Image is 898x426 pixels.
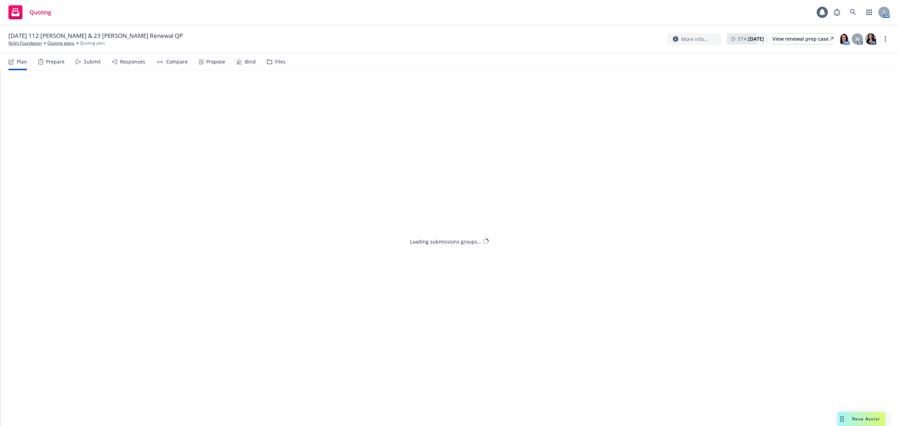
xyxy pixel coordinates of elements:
[410,238,482,245] div: Loading submissions groups...
[245,59,256,65] div: Bind
[275,59,286,65] div: Files
[856,35,859,43] span: N
[8,32,183,40] span: [DATE] 112 [PERSON_NAME] & 23 [PERSON_NAME] Renewal QP
[838,412,885,426] button: Nova Assist
[80,40,105,46] span: Quoting plan
[29,9,51,15] span: Quoting
[84,59,101,65] div: Submit
[206,59,225,65] div: Propose
[166,59,188,65] div: Compare
[852,416,880,422] span: Nova Assist
[772,33,833,45] a: View renewal prep case
[46,59,65,65] div: Prepare
[47,40,74,46] a: Quoting plans
[681,35,708,43] span: More info...
[667,33,721,45] button: More info...
[772,34,833,44] div: View renewal prep case
[120,59,145,65] div: Responses
[830,5,844,19] a: Report a Bug
[17,59,27,65] div: Plan
[6,2,54,22] a: Quoting
[846,5,860,19] a: Search
[8,40,42,46] a: NoVo Foundation
[748,35,764,42] strong: [DATE]
[881,35,890,43] a: more
[838,412,846,426] div: Drag to move
[865,33,876,45] img: photo
[738,35,764,42] span: ETA :
[862,5,876,19] a: Switch app
[838,33,850,45] img: photo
